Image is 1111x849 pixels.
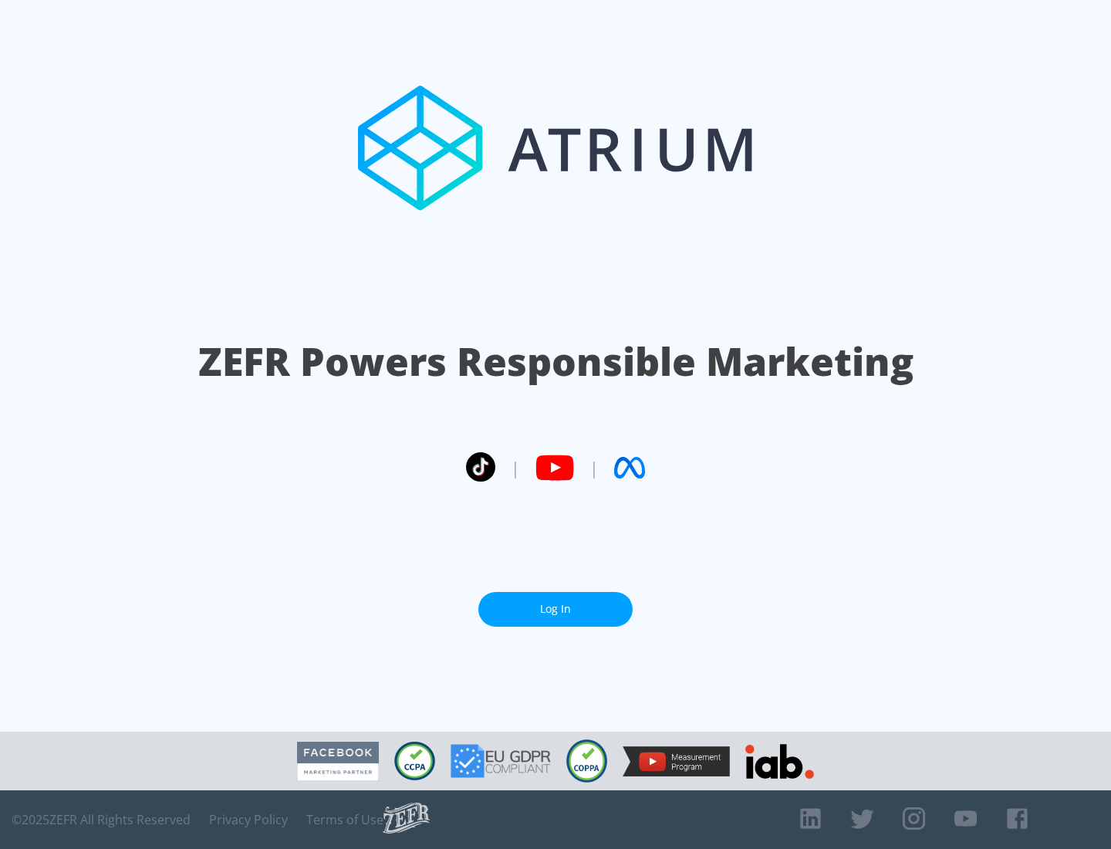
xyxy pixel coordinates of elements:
img: YouTube Measurement Program [623,746,730,776]
img: GDPR Compliant [451,744,551,778]
span: | [511,456,520,479]
a: Log In [478,592,633,627]
span: | [589,456,599,479]
h1: ZEFR Powers Responsible Marketing [198,335,913,388]
img: Facebook Marketing Partner [297,742,379,781]
a: Privacy Policy [209,812,288,827]
span: © 2025 ZEFR All Rights Reserved [12,812,191,827]
a: Terms of Use [306,812,383,827]
img: CCPA Compliant [394,742,435,780]
img: IAB [745,744,814,779]
img: COPPA Compliant [566,739,607,783]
